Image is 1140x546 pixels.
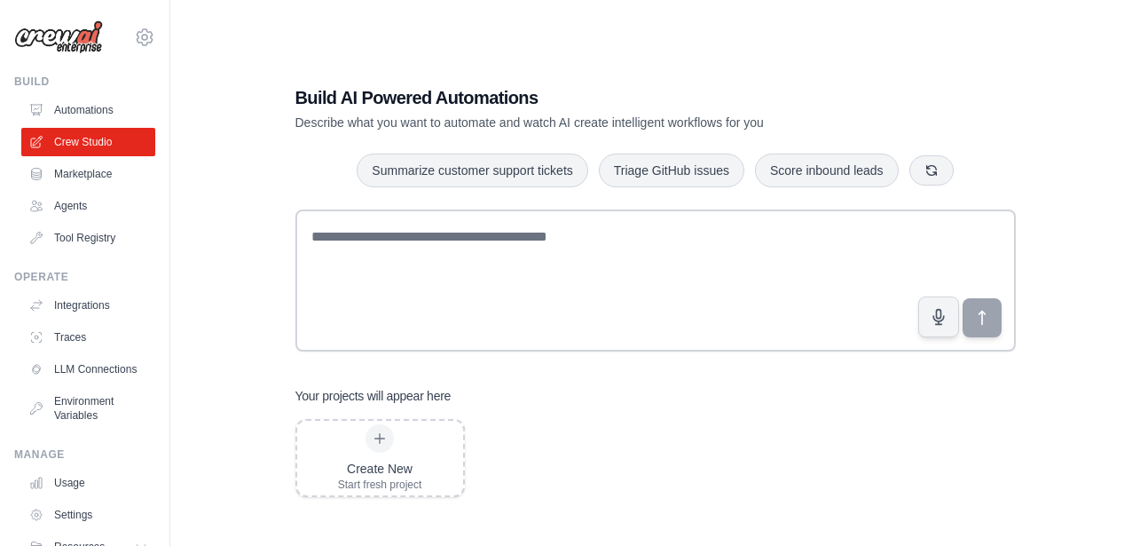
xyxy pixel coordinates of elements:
a: LLM Connections [21,355,155,384]
button: Score inbound leads [755,154,899,187]
a: Settings [21,501,155,529]
div: Start fresh project [338,478,422,492]
button: Click to speak your automation idea [918,297,959,337]
a: Tool Registry [21,224,155,252]
div: Create New [338,460,422,478]
a: Usage [21,469,155,497]
h3: Your projects will appear here [295,387,452,405]
button: Summarize customer support tickets [357,154,587,187]
a: Traces [21,323,155,352]
a: Agents [21,192,155,220]
div: Operate [14,270,155,284]
button: Get new suggestions [909,155,954,186]
div: Manage [14,447,155,462]
p: Describe what you want to automate and watch AI create intelligent workflows for you [295,114,892,131]
a: Environment Variables [21,387,155,430]
a: Marketplace [21,160,155,188]
a: Automations [21,96,155,124]
button: Triage GitHub issues [599,154,744,187]
img: Logo [14,20,103,54]
h1: Build AI Powered Automations [295,85,892,110]
div: Build [14,75,155,89]
a: Integrations [21,291,155,320]
a: Crew Studio [21,128,155,156]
